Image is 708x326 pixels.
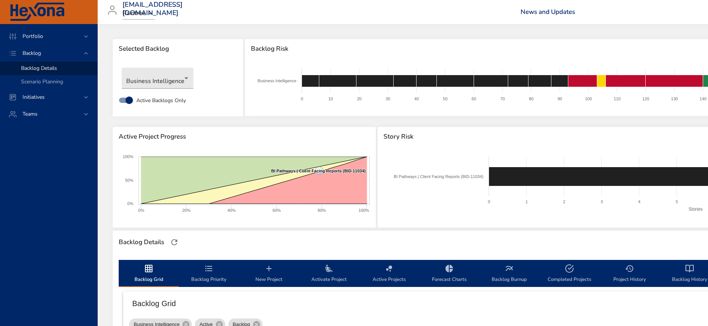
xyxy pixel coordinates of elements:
text: 120 [643,97,649,101]
text: 30 [386,97,390,101]
text: 4 [638,199,640,204]
text: 50 [443,97,448,101]
text: 100 [585,97,592,101]
button: Refresh Page [169,237,180,248]
text: 110 [614,97,620,101]
span: Portfolio [17,33,49,40]
span: Project History [604,264,655,284]
span: Selected Backlog [119,45,237,53]
text: 1 [525,199,528,204]
text: 2 [563,199,565,204]
text: 20% [182,208,190,213]
span: Teams [17,110,44,118]
text: 130 [671,97,678,101]
text: 20 [357,97,362,101]
h3: [EMAIL_ADDRESS][DOMAIN_NAME] [122,1,183,17]
span: Backlog Priority [183,264,234,284]
text: 10 [328,97,333,101]
div: Raintree [122,8,155,20]
text: 40 [414,97,419,101]
text: 80% [318,208,326,213]
span: Initiatives [17,94,51,101]
a: News and Updates [521,8,575,16]
text: Stories [688,207,702,212]
span: Backlog [17,50,47,57]
span: New Project [243,264,294,284]
text: 50% [125,178,133,183]
span: Active Project Progress [119,133,370,140]
text: 100% [123,154,133,159]
text: 90 [558,97,562,101]
span: Active Backlogs Only [136,97,186,104]
span: Scenario Planning [21,78,63,85]
text: 0 [301,97,303,101]
text: 5 [676,199,678,204]
span: Active Projects [364,264,415,284]
div: Business Intelligence [122,68,193,89]
text: 3 [601,199,603,204]
text: 60% [273,208,281,213]
div: Backlog Details [116,236,166,248]
text: BI Pathways | Client Facing Reports (BID-11034) [394,174,483,179]
span: Forecast Charts [424,264,475,284]
text: 70 [500,97,505,101]
span: Activate Project [303,264,355,284]
text: 100% [358,208,369,213]
span: Backlog Details [21,65,57,72]
text: 140 [700,97,706,101]
text: Business Intelligence [258,78,296,83]
text: 0% [138,208,144,213]
text: 0 [488,199,490,204]
text: 60 [472,97,476,101]
span: Backlog Burnup [484,264,535,284]
text: 40% [227,208,235,213]
text: BI Pathways | Client Facing Reports (BID-11034) [271,169,366,173]
text: 0% [127,201,133,206]
span: Completed Projects [544,264,595,284]
img: Hexona [9,3,65,21]
span: Backlog Grid [123,264,174,284]
text: 80 [529,97,533,101]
